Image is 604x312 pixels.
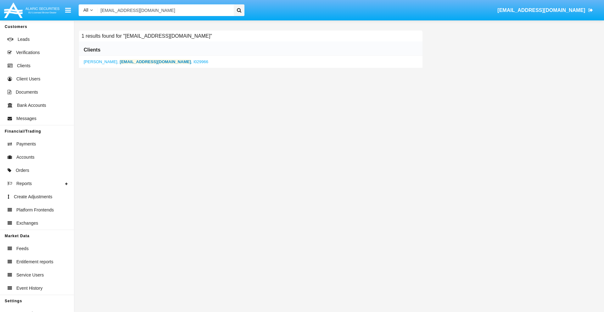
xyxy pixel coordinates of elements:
span: Exchanges [16,220,38,227]
span: Event History [16,285,42,292]
span: Messages [16,115,36,122]
span: Feeds [16,245,29,252]
span: Reports [16,180,32,187]
span: Platform Frontends [16,207,54,213]
a: , [84,59,208,64]
span: Orders [16,167,29,174]
span: All [83,8,88,13]
span: Create Adjustments [14,194,52,200]
span: I029966 [193,59,208,64]
input: Search [98,4,232,16]
span: [PERSON_NAME] [84,59,117,64]
h6: 1 results found for "[EMAIL_ADDRESS][DOMAIN_NAME]" [79,30,215,41]
span: Verifications [16,49,40,56]
span: Documents [16,89,38,96]
span: , [120,59,192,64]
h6: Clients [84,47,100,53]
span: Clients [17,63,31,69]
span: [EMAIL_ADDRESS][DOMAIN_NAME] [497,8,585,13]
a: [EMAIL_ADDRESS][DOMAIN_NAME] [495,2,596,19]
a: All [79,7,98,14]
span: Service Users [16,272,44,278]
span: Entitlement reports [16,259,53,265]
b: [EMAIL_ADDRESS][DOMAIN_NAME] [120,59,191,64]
span: Leads [18,36,30,43]
span: Payments [16,141,36,147]
span: Client Users [16,76,40,82]
img: Logo image [3,1,60,19]
span: Bank Accounts [17,102,46,109]
span: Accounts [16,154,35,161]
